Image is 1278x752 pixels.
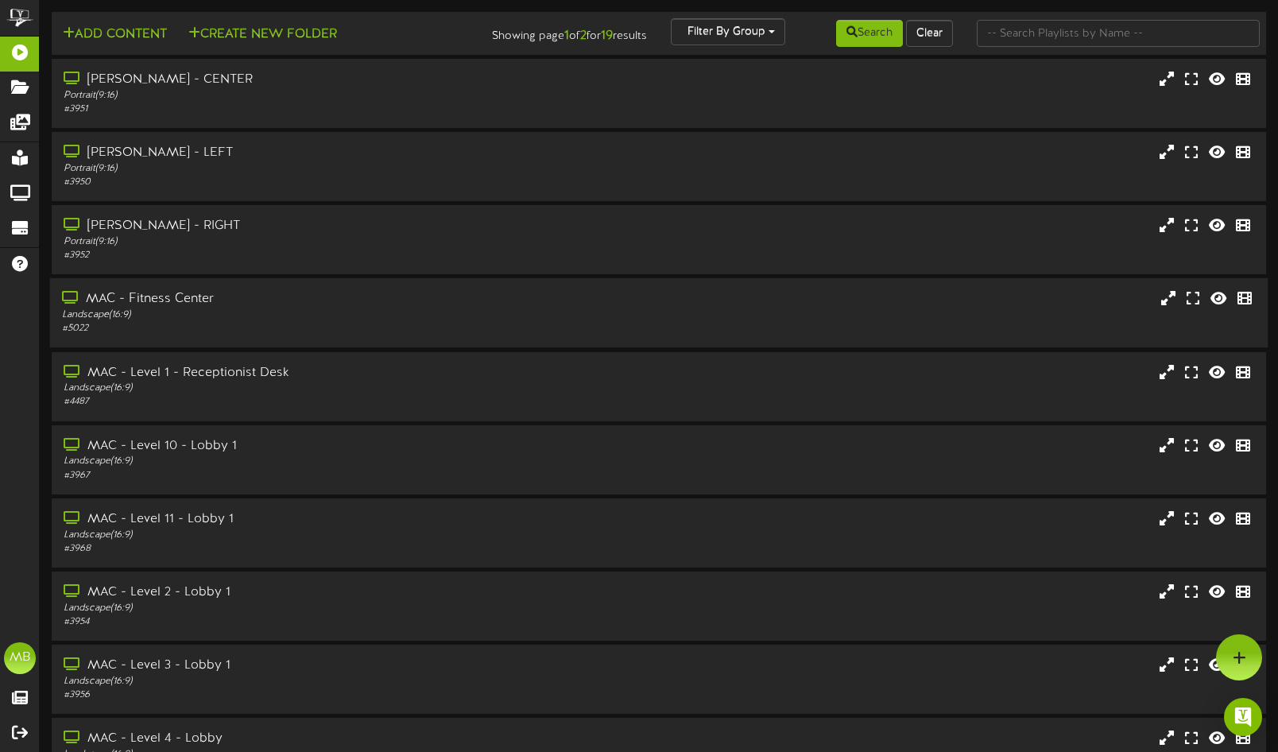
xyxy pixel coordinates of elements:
[64,583,546,602] div: MAC - Level 2 - Lobby 1
[906,20,953,47] button: Clear
[64,176,546,189] div: # 3950
[64,602,546,615] div: Landscape ( 16:9 )
[64,730,546,748] div: MAC - Level 4 - Lobby
[64,510,546,529] div: MAC - Level 11 - Lobby 1
[64,217,546,235] div: [PERSON_NAME] - RIGHT
[64,657,546,675] div: MAC - Level 3 - Lobby 1
[836,20,903,47] button: Search
[64,103,546,116] div: # 3951
[4,642,36,674] div: MB
[1224,698,1262,736] div: Open Intercom Messenger
[64,235,546,249] div: Portrait ( 9:16 )
[64,437,546,455] div: MAC - Level 10 - Lobby 1
[64,162,546,176] div: Portrait ( 9:16 )
[601,29,613,43] strong: 19
[64,542,546,556] div: # 3968
[64,89,546,103] div: Portrait ( 9:16 )
[64,615,546,629] div: # 3954
[58,25,172,45] button: Add Content
[64,144,546,162] div: [PERSON_NAME] - LEFT
[580,29,587,43] strong: 2
[64,688,546,702] div: # 3956
[64,469,546,483] div: # 3967
[564,29,569,43] strong: 1
[62,308,545,322] div: Landscape ( 16:9 )
[62,322,545,335] div: # 5022
[671,18,785,45] button: Filter By Group
[64,71,546,89] div: [PERSON_NAME] - CENTER
[64,364,546,382] div: MAC - Level 1 - Receptionist Desk
[64,455,546,468] div: Landscape ( 16:9 )
[64,395,546,409] div: # 4487
[64,675,546,688] div: Landscape ( 16:9 )
[184,25,342,45] button: Create New Folder
[64,529,546,542] div: Landscape ( 16:9 )
[64,249,546,262] div: # 3952
[977,20,1260,47] input: -- Search Playlists by Name --
[62,290,545,308] div: MAC - Fitness Center
[64,382,546,395] div: Landscape ( 16:9 )
[455,18,659,45] div: Showing page of for results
